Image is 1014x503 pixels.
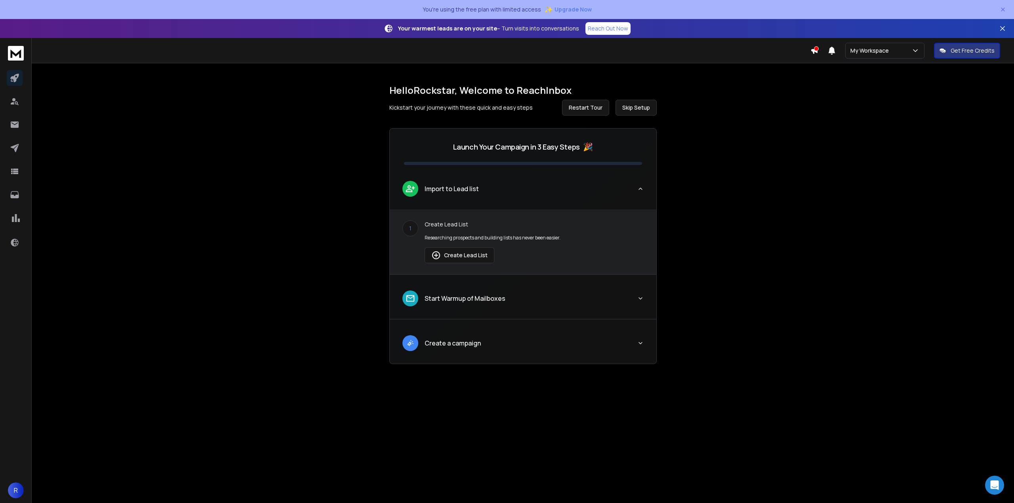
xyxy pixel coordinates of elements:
img: lead [405,338,416,348]
img: lead [405,293,416,304]
span: 🎉 [583,141,593,152]
button: Create Lead List [425,247,494,263]
span: ✨ [544,4,553,15]
button: Get Free Credits [934,43,1000,59]
p: You're using the free plan with limited access [423,6,541,13]
span: Skip Setup [622,104,650,112]
button: Skip Setup [616,100,657,116]
div: leadImport to Lead list [390,209,656,274]
span: Upgrade Now [555,6,592,13]
img: logo [8,46,24,61]
button: R [8,482,24,498]
p: Reach Out Now [588,25,628,32]
p: Kickstart your journey with these quick and easy steps [389,104,533,112]
button: leadCreate a campaign [390,329,656,364]
button: Restart Tour [562,100,609,116]
p: Start Warmup of Mailboxes [425,294,505,303]
button: leadStart Warmup of Mailboxes [390,284,656,319]
strong: Your warmest leads are on your site [398,25,497,32]
a: Reach Out Now [585,22,631,35]
p: – Turn visits into conversations [398,25,579,32]
button: ✨Upgrade Now [544,2,592,17]
p: My Workspace [850,47,892,55]
h1: Hello Rockstar , Welcome to ReachInbox [389,84,657,97]
p: Create a campaign [425,338,481,348]
button: leadImport to Lead list [390,175,656,209]
img: lead [405,184,416,194]
div: 1 [402,220,418,236]
p: Researching prospects and building lists has never been easier. [425,235,644,241]
p: Create Lead List [425,220,644,228]
div: Open Intercom Messenger [985,476,1004,495]
img: lead [431,251,441,260]
p: Get Free Credits [951,47,995,55]
p: Launch Your Campaign in 3 Easy Steps [453,141,580,152]
p: Import to Lead list [425,184,479,194]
